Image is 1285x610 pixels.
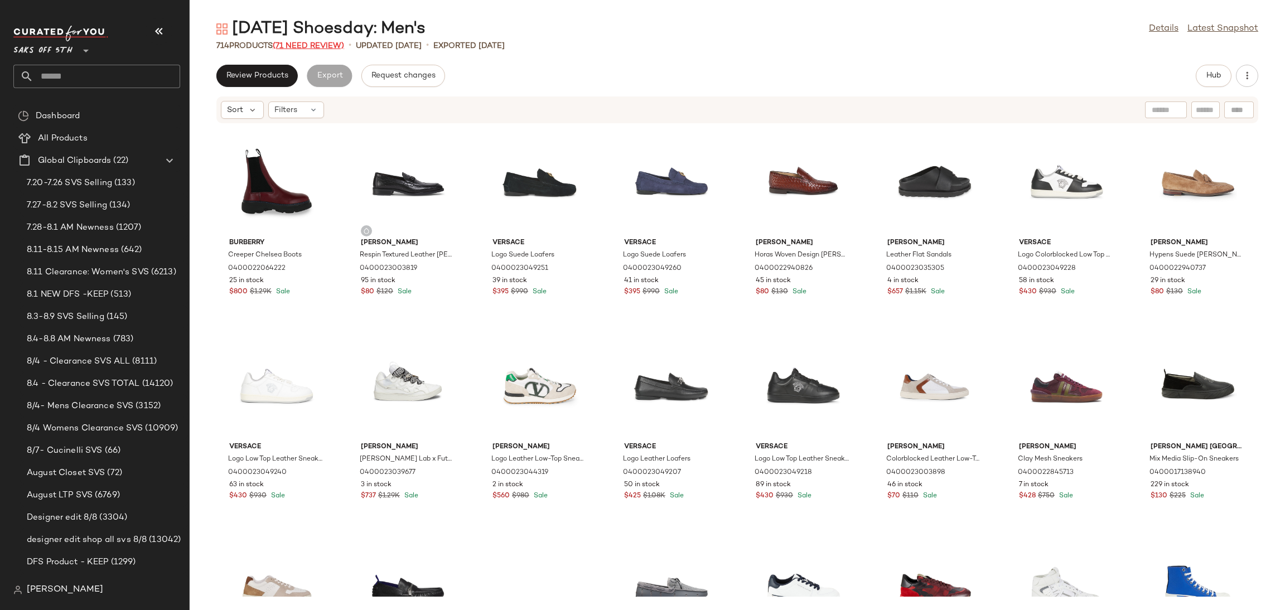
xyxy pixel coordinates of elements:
[27,534,147,546] span: designer edit shop all svs 8/8
[1038,491,1055,501] span: $750
[229,480,264,490] span: 63 in stock
[624,238,719,248] span: Versace
[624,442,719,452] span: Versace
[756,491,774,501] span: $430
[27,221,114,234] span: 7.28-8.1 AM Newness
[615,130,728,234] img: 0400023049260_BLUEGOLD
[27,467,105,480] span: August Closet SVS
[1196,65,1231,87] button: Hub
[36,110,80,123] span: Dashboard
[216,65,298,87] button: Review Products
[1187,22,1258,36] a: Latest Snapshot
[112,177,135,190] span: (133)
[491,468,548,478] span: 0400023044319
[624,276,659,286] span: 41 in stock
[111,333,134,346] span: (783)
[274,288,290,296] span: Sale
[887,491,900,501] span: $70
[878,334,991,438] img: 0400023003898_WHITECOGNAC
[27,244,119,256] span: 8.11-8.15 AM Newness
[349,39,351,52] span: •
[1019,238,1114,248] span: Versace
[228,250,302,260] span: Creeper Chelsea Boots
[491,454,586,464] span: Logo Leather Low-Top Sneakers
[1149,264,1206,274] span: 0400022940737
[747,130,859,234] img: 0400022940826_TAN
[1170,491,1186,501] span: $225
[530,288,547,296] span: Sale
[491,250,554,260] span: Logo Suede Loafers
[97,511,127,524] span: (3304)
[27,400,133,413] span: 8/4- Mens Clearance SVS
[886,468,945,478] span: 0400023003898
[250,287,272,297] span: $1.29K
[756,480,791,490] span: 89 in stock
[93,489,120,502] span: (6769)
[38,154,111,167] span: Global Clipboards
[615,334,728,438] img: 0400023049207_BLACK
[27,578,114,591] span: summer stock up svs
[902,491,919,501] span: $110
[1149,454,1239,464] span: Mix Media Slip-On Sneakers
[756,287,769,297] span: $80
[886,250,951,260] span: Leather Flat Sandals
[220,130,333,234] img: 0400022064222_PLUM
[376,287,393,297] span: $120
[361,65,445,87] button: Request changes
[13,38,73,58] span: Saks OFF 5TH
[27,355,130,368] span: 8/4 - Clearance SVS ALL
[756,238,851,248] span: [PERSON_NAME]
[269,492,285,500] span: Sale
[1151,287,1164,297] span: $80
[13,26,108,41] img: cfy_white_logo.C9jOOHJF.svg
[1151,442,1245,452] span: [PERSON_NAME] [GEOGRAPHIC_DATA]
[484,130,596,234] img: 0400023049251_BLACKGOLD
[1166,287,1183,297] span: $130
[114,578,142,591] span: (9626)
[227,104,243,116] span: Sort
[104,311,128,323] span: (145)
[1185,288,1201,296] span: Sale
[27,444,103,457] span: 8/7- Cucinelli SVS
[642,287,660,297] span: $990
[1039,287,1056,297] span: $930
[1019,491,1036,501] span: $428
[790,288,806,296] span: Sale
[492,442,587,452] span: [PERSON_NAME]
[108,288,131,301] span: (513)
[668,492,684,500] span: Sale
[220,334,333,438] img: 0400023049240_WHITE
[1188,492,1204,500] span: Sale
[905,287,926,297] span: $1.15K
[1010,334,1123,438] img: 0400022845713
[755,454,849,464] span: Logo Low Top Leather Sneakers
[228,468,287,478] span: 0400023049240
[402,492,418,500] span: Sale
[27,489,93,502] span: August LTP SVS
[532,492,548,500] span: Sale
[886,264,944,274] span: 0400023035305
[887,276,919,286] span: 4 in stock
[226,71,288,80] span: Review Products
[1018,250,1113,260] span: Logo Colorblocked Low Top Sneakers
[228,454,323,464] span: Logo Low Top Leather Sneakers
[378,491,400,501] span: $1.29K
[147,534,181,546] span: (13042)
[662,288,678,296] span: Sale
[361,480,392,490] span: 3 in stock
[511,287,528,297] span: $990
[360,454,455,464] span: [PERSON_NAME] Lab x Future Curb Low-Top Sneakers
[229,491,247,501] span: $430
[1149,468,1206,478] span: 0400017138940
[18,110,29,122] img: svg%3e
[623,454,690,464] span: Logo Leather Loafers
[360,250,455,260] span: Respin Textured Leather [PERSON_NAME] Loafers
[216,42,229,50] span: 714
[492,276,527,286] span: 39 in stock
[747,334,859,438] img: 0400023049218_BLACK
[755,264,813,274] span: 0400022940826
[921,492,937,500] span: Sale
[1151,491,1167,501] span: $130
[273,42,344,50] span: (71 Need Review)
[492,491,510,501] span: $560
